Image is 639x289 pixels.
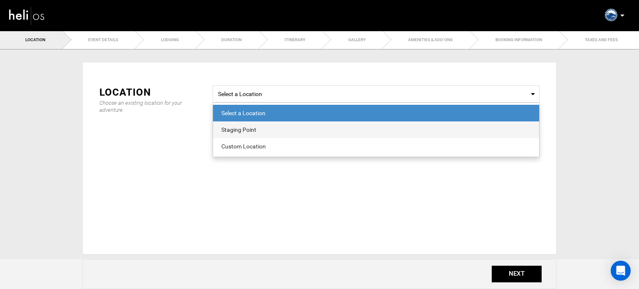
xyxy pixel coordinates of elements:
[99,99,200,114] div: Choose an existing location for your adventure.
[221,142,531,151] div: Custom Location
[611,261,631,281] div: Open Intercom Messenger
[25,37,45,42] span: Location
[213,85,540,103] span: Select box activate
[221,126,531,134] div: Staging Point
[8,5,46,27] img: heli-logo
[99,85,200,99] div: Location
[221,109,531,117] div: Select a Location
[218,88,534,98] span: Select a Location
[492,266,542,282] button: NEXT
[605,9,617,21] img: 81b8b1873b693b634ec30c298c789820.png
